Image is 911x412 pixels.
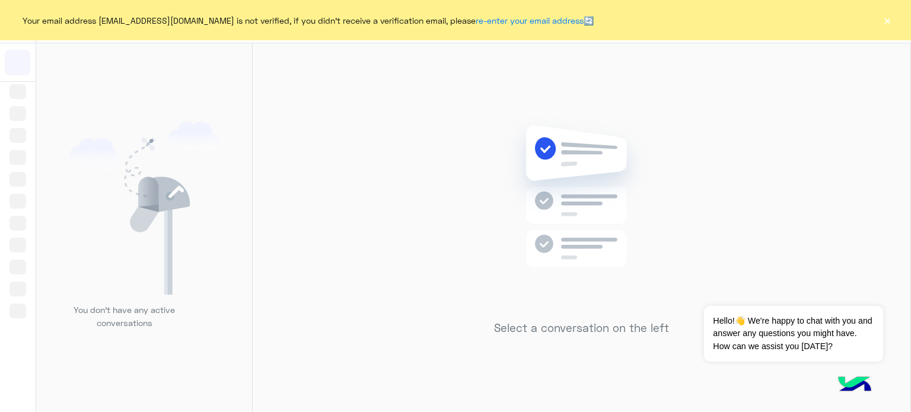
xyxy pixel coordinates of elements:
h5: Select a conversation on the left [494,321,669,335]
img: no messages [496,116,667,312]
img: empty users [69,122,219,295]
p: You don’t have any active conversations [65,304,184,329]
span: Hello!👋 We're happy to chat with you and answer any questions you might have. How can we assist y... [704,306,883,362]
a: re-enter your email address [476,15,584,25]
button: × [881,14,893,26]
span: Your email address [EMAIL_ADDRESS][DOMAIN_NAME] is not verified, if you didn't receive a verifica... [23,14,594,27]
img: hulul-logo.png [834,365,875,406]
